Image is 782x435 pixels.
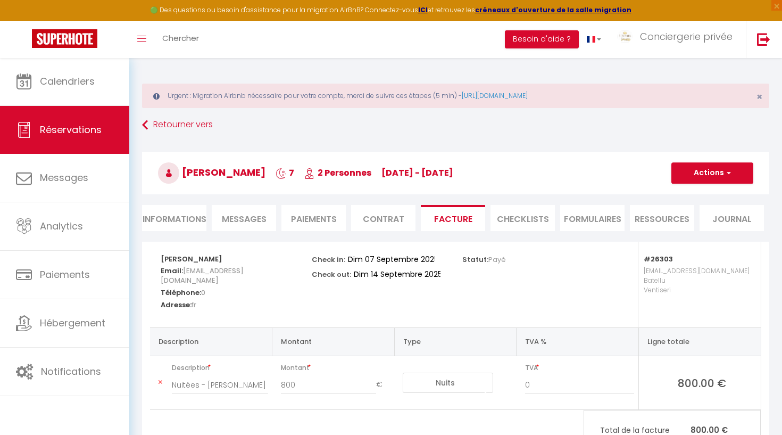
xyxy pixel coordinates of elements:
[647,375,756,390] span: 800.00 €
[475,5,631,14] a: créneaux d'ouverture de la salle migration
[630,205,694,231] li: Ressources
[671,162,753,184] button: Actions
[418,5,428,14] a: ICI
[560,205,625,231] li: FORMULAIRES
[201,285,205,300] span: 0
[394,327,517,356] th: Type
[312,252,345,265] p: Check in:
[41,365,101,378] span: Notifications
[142,116,769,135] a: Retourner vers
[272,327,395,356] th: Montant
[40,268,90,281] span: Paiements
[222,213,267,225] span: Messages
[9,4,40,36] button: Ouvrir le widget de chat LiveChat
[162,32,199,44] span: Chercher
[40,171,88,184] span: Messages
[32,29,97,48] img: Super Booking
[462,252,506,265] p: Statut:
[158,166,265,179] span: [PERSON_NAME]
[505,30,579,48] button: Besoin d'aide ?
[40,219,83,233] span: Analytics
[40,75,95,88] span: Calendriers
[150,327,272,356] th: Description
[617,30,633,43] img: ...
[161,266,183,276] strong: Email:
[644,264,750,317] p: [EMAIL_ADDRESS][DOMAIN_NAME] Batellu Ventiseri
[281,360,390,375] span: Montant
[154,21,207,58] a: Chercher
[161,254,222,264] strong: [PERSON_NAME]
[172,360,268,375] span: Description
[421,205,485,231] li: Facture
[381,167,453,179] span: [DATE] - [DATE]
[161,300,192,310] strong: Adresse:
[40,123,102,136] span: Réservations
[376,375,390,395] span: €
[756,90,762,103] span: ×
[276,167,294,179] span: 7
[40,316,105,330] span: Hébergement
[490,205,555,231] li: CHECKLISTS
[161,288,201,298] strong: Téléphone:
[757,32,770,46] img: logout
[351,205,415,231] li: Contrat
[488,255,506,265] span: Payé
[700,205,764,231] li: Journal
[281,205,346,231] li: Paiements
[161,263,244,288] span: [EMAIL_ADDRESS][DOMAIN_NAME]
[640,30,733,43] span: Conciergerie privée
[638,327,761,356] th: Ligne totale
[609,21,746,58] a: ... Conciergerie privée
[462,91,528,100] a: [URL][DOMAIN_NAME]
[142,84,769,108] div: Urgent : Migration Airbnb nécessaire pour votre compte, merci de suivre ces étapes (5 min) -
[644,254,673,264] strong: #26303
[304,167,371,179] span: 2 Personnes
[192,297,196,313] span: fr
[142,205,206,231] li: Informations
[525,360,634,375] span: TVA
[312,267,351,280] p: Check out:
[756,92,762,102] button: Close
[517,327,639,356] th: TVA %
